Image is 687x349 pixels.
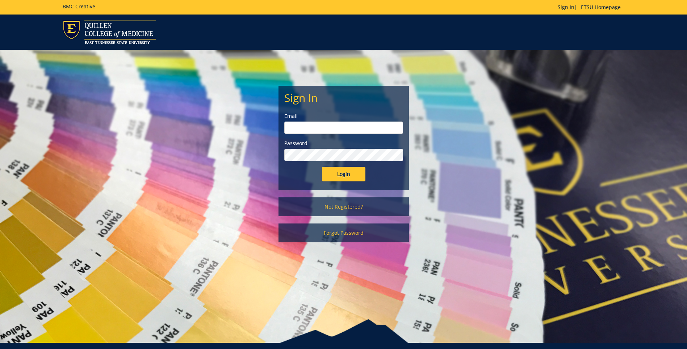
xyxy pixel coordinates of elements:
[558,4,624,11] p: |
[577,4,624,11] a: ETSU Homepage
[63,4,95,9] h5: BMC Creative
[284,140,403,147] label: Password
[284,92,403,104] h2: Sign In
[558,4,574,11] a: Sign In
[63,20,156,44] img: ETSU logo
[284,112,403,120] label: Email
[278,197,409,216] a: Not Registered?
[322,167,365,181] input: Login
[278,223,409,242] a: Forgot Password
